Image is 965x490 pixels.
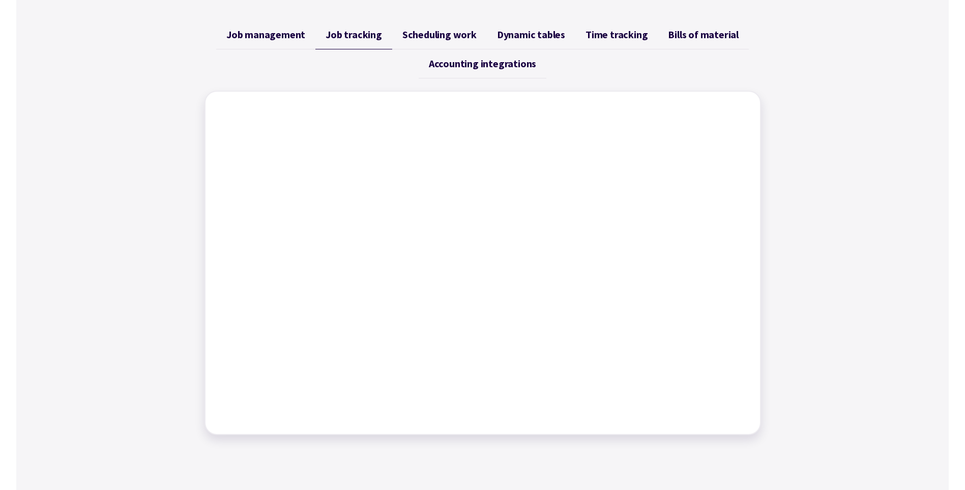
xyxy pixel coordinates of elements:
span: Scheduling work [402,29,477,41]
span: Job management [226,29,305,41]
iframe: Chat Widget [796,380,965,490]
span: Accounting integrations [429,58,536,70]
span: Bills of material [668,29,739,41]
span: Dynamic tables [497,29,565,41]
span: Time tracking [586,29,648,41]
iframe: Factory - Tracking jobs using Workflow [216,102,750,424]
span: Job tracking [326,29,382,41]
